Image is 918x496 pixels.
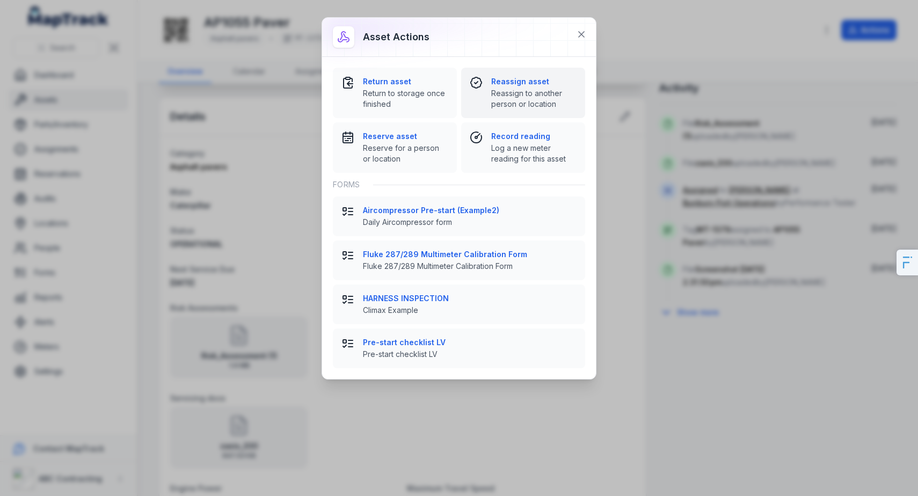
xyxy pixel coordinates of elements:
h3: Asset actions [363,30,429,45]
span: Climax Example [363,305,577,316]
button: Fluke 287/289 Multimeter Calibration FormFluke 287/289 Multimeter Calibration Form [333,240,585,280]
span: Reserve for a person or location [363,143,448,164]
button: Reserve assetReserve for a person or location [333,122,457,173]
button: Reassign assetReassign to another person or location [461,68,585,118]
strong: Fluke 287/289 Multimeter Calibration Form [363,249,577,260]
span: Fluke 287/289 Multimeter Calibration Form [363,261,577,272]
strong: Return asset [363,76,448,87]
strong: Reserve asset [363,131,448,142]
strong: Record reading [491,131,577,142]
strong: Reassign asset [491,76,577,87]
span: Log a new meter reading for this asset [491,143,577,164]
strong: Aircompressor Pre-start (Example2) [363,205,577,216]
button: Return assetReturn to storage once finished [333,68,457,118]
span: Pre-start checklist LV [363,349,577,360]
button: Record readingLog a new meter reading for this asset [461,122,585,173]
div: Forms [333,173,585,196]
strong: Pre-start checklist LV [363,337,577,348]
strong: HARNESS INSPECTION [363,293,577,304]
button: Aircompressor Pre-start (Example2)Daily Aircompressor form [333,196,585,236]
span: Return to storage once finished [363,88,448,110]
span: Daily Aircompressor form [363,217,577,228]
button: Pre-start checklist LVPre-start checklist LV [333,329,585,368]
span: Reassign to another person or location [491,88,577,110]
button: HARNESS INSPECTIONClimax Example [333,285,585,324]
